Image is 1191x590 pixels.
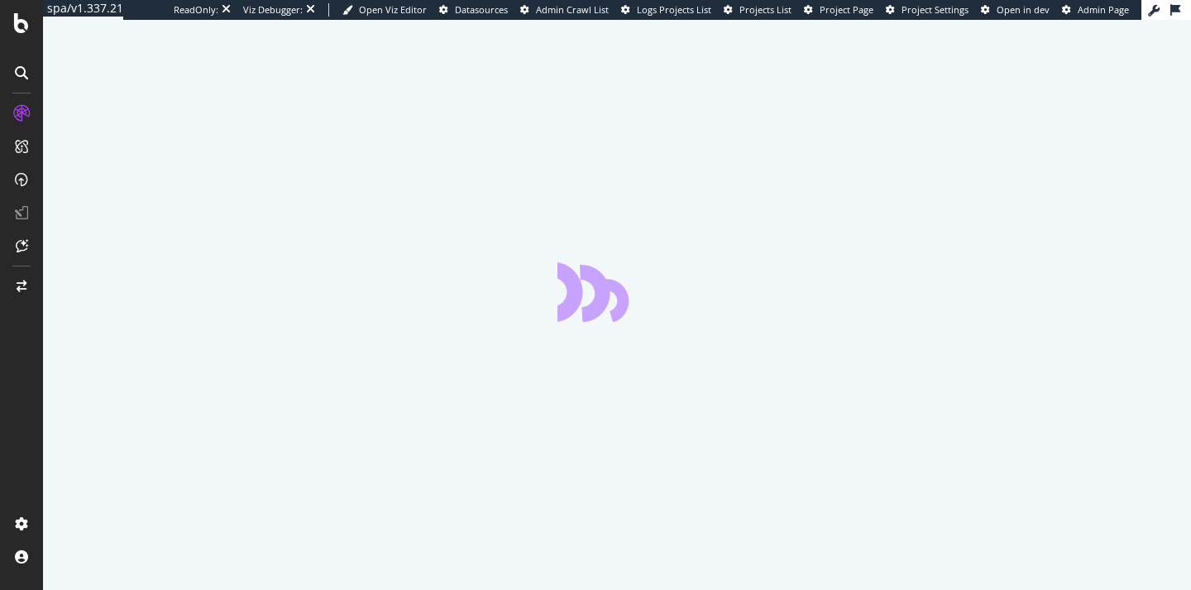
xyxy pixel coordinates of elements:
div: ReadOnly: [174,3,218,17]
a: Logs Projects List [621,3,711,17]
a: Project Settings [886,3,969,17]
a: Open in dev [981,3,1050,17]
span: Logs Projects List [637,3,711,16]
a: Datasources [439,3,508,17]
span: Admin Page [1078,3,1129,16]
a: Admin Crawl List [520,3,609,17]
span: Datasources [455,3,508,16]
div: animation [557,262,677,322]
span: Open Viz Editor [359,3,427,16]
span: Project Page [820,3,873,16]
span: Open in dev [997,3,1050,16]
span: Projects List [739,3,792,16]
a: Projects List [724,3,792,17]
div: Viz Debugger: [243,3,303,17]
a: Open Viz Editor [342,3,427,17]
span: Project Settings [902,3,969,16]
span: Admin Crawl List [536,3,609,16]
a: Project Page [804,3,873,17]
a: Admin Page [1062,3,1129,17]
